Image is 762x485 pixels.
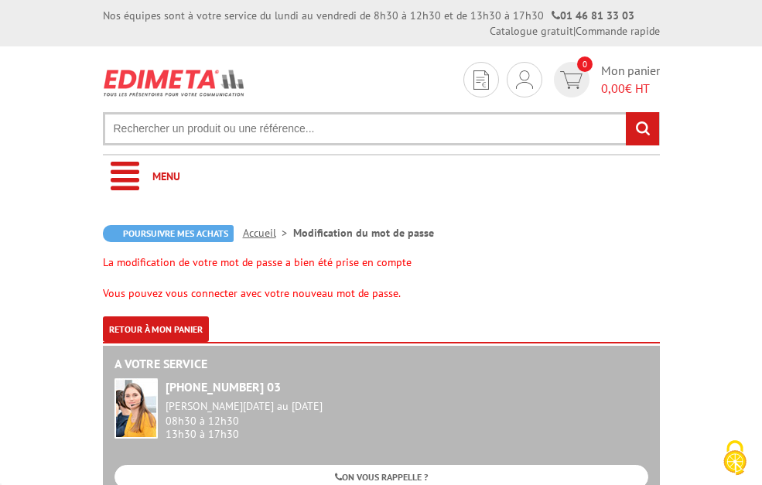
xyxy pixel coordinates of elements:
img: widget-service.jpg [114,378,158,439]
a: Poursuivre mes achats [103,225,234,242]
div: Nos équipes sont à votre service du lundi au vendredi de 8h30 à 12h30 et de 13h30 à 17h30 [103,8,634,23]
a: Accueil [243,226,293,240]
strong: [PHONE_NUMBER] 03 [166,379,281,394]
span: Menu [152,169,180,183]
a: Commande rapide [576,24,660,38]
strong: 01 46 81 33 03 [552,9,634,22]
img: devis rapide [560,71,583,89]
div: | [490,23,660,39]
h2: A votre service [114,357,648,371]
img: devis rapide [473,70,489,90]
img: devis rapide [516,70,533,89]
span: Mon panier [601,62,660,97]
img: Cookies (fenêtre modale) [716,439,754,477]
span: 0,00 [601,80,625,96]
div: 08h30 à 12h30 13h30 à 17h30 [166,400,648,440]
div: La modification de votre mot de passe a bien été prise en compte Vous pouvez vous connecter avec ... [103,254,660,342]
div: [PERSON_NAME][DATE] au [DATE] [166,400,648,413]
button: Cookies (fenêtre modale) [708,432,762,485]
a: Retour à mon panier [103,316,209,342]
input: rechercher [626,112,659,145]
img: Edimeta [103,62,246,104]
a: Menu [103,155,660,198]
span: 0 [577,56,593,72]
li: Modification du mot de passe [293,225,434,241]
a: Catalogue gratuit [490,24,573,38]
a: devis rapide 0 Mon panier 0,00€ HT [550,62,660,97]
span: € HT [601,80,660,97]
input: Rechercher un produit ou une référence... [103,112,660,145]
